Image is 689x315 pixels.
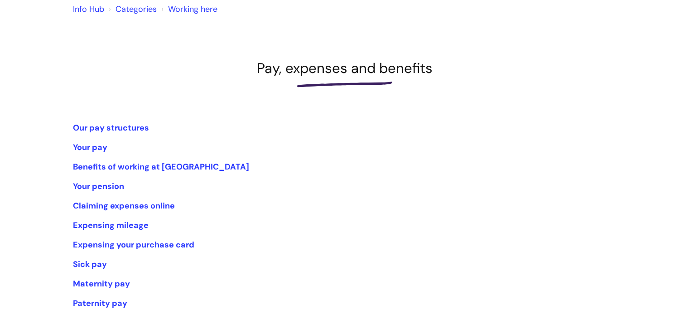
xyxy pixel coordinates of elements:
[73,220,149,231] a: Expensing mileage
[73,181,124,192] a: Your pension
[73,278,130,289] a: Maternity pay
[73,200,175,211] a: Claiming expenses online
[159,2,217,16] li: Working here
[116,4,157,15] a: Categories
[168,4,217,15] a: Working here
[73,161,249,172] a: Benefits of working at [GEOGRAPHIC_DATA]
[73,259,107,270] a: Sick pay
[73,142,107,153] a: Your pay
[73,239,194,250] a: Expensing your purchase card
[73,4,104,15] a: Info Hub
[73,122,149,133] a: Our pay structures
[73,298,127,309] a: Paternity pay
[106,2,157,16] li: Solution home
[73,60,617,77] h1: Pay, expenses and benefits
